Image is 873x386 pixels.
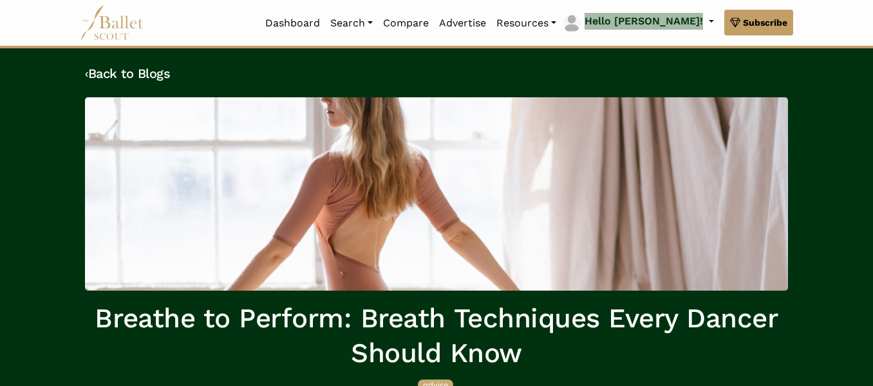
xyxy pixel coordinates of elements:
a: Compare [378,10,434,37]
img: profile picture [563,14,581,32]
h1: Breathe to Perform: Breath Techniques Every Dancer Should Know [85,301,788,371]
a: profile picture Hello [PERSON_NAME]! [561,13,714,34]
img: header_image.img [85,97,788,291]
img: gem.svg [730,15,740,30]
a: Search [325,10,378,37]
span: Subscribe [743,15,787,30]
p: Hello [PERSON_NAME]! [585,13,703,30]
a: Dashboard [260,10,325,37]
a: ‹Back to Blogs [85,66,170,81]
a: Subscribe [724,10,793,35]
a: Advertise [434,10,491,37]
a: Resources [491,10,561,37]
code: ‹ [85,65,88,81]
